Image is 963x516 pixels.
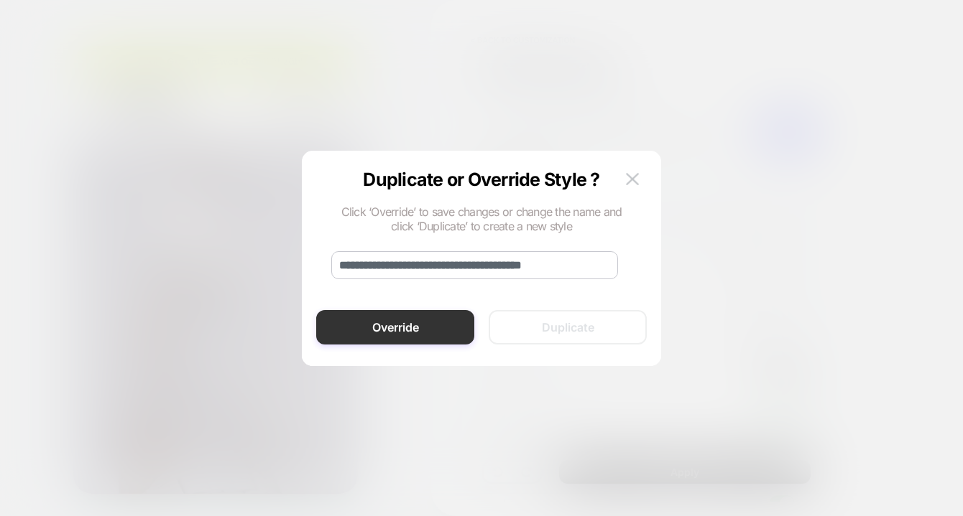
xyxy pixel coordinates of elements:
[316,310,474,344] button: Override
[626,173,639,185] img: close
[341,205,622,233] div: Click ‘Override’ to save changes or change the name and click ‘Duplicate’ to create a new style
[50,9,234,22] span: 🔒 1 Jahr Garantie – weil Qualität zählt
[489,310,647,344] button: Duplicate
[341,169,622,233] p: Duplicate or Override Style ?
[217,352,267,398] iframe: Gorgias live chat messenger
